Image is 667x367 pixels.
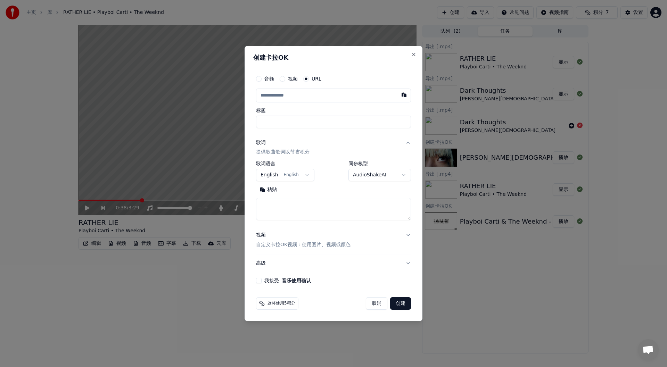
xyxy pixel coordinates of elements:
[366,297,387,310] button: 取消
[390,297,411,310] button: 创建
[256,254,411,272] button: 高级
[256,134,411,161] button: 歌词提供歌曲歌词以节省积分
[256,184,280,195] button: 粘贴
[264,278,311,283] label: 我接受
[282,278,311,283] button: 我接受
[264,76,274,81] label: 音频
[267,301,295,306] span: 这将使用5积分
[348,161,411,166] label: 同步模型
[256,232,351,249] div: 视频
[312,76,321,81] label: URL
[288,76,298,81] label: 视频
[256,226,411,254] button: 视频自定义卡拉OK视频：使用图片、视频或颜色
[253,55,414,61] h2: 创建卡拉OK
[256,241,351,248] p: 自定义卡拉OK视频：使用图片、视频或颜色
[256,149,310,156] p: 提供歌曲歌词以节省积分
[256,139,266,146] div: 歌词
[256,161,411,226] div: 歌词提供歌曲歌词以节省积分
[256,161,314,166] label: 歌词语言
[256,108,411,113] label: 标题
